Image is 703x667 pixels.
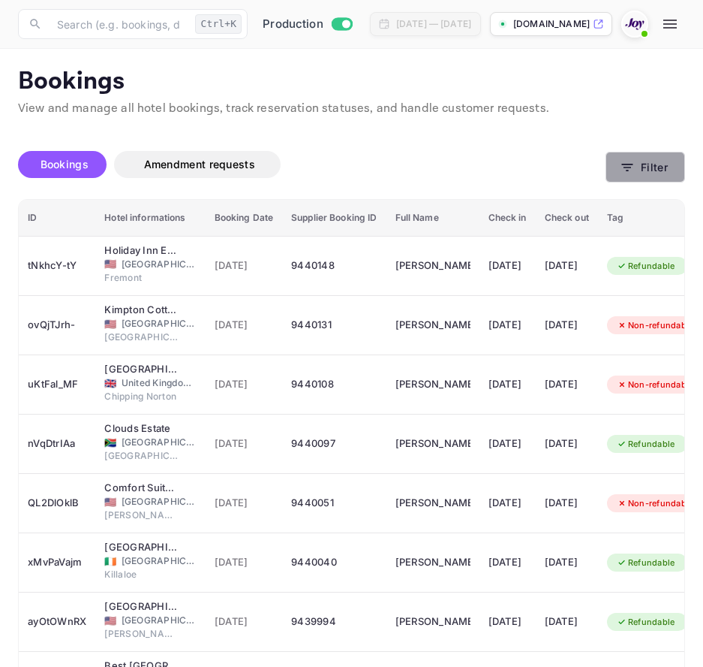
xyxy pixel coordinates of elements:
[215,614,274,630] span: [DATE]
[195,14,242,34] div: Ctrl+K
[291,313,377,337] div: 9440131
[395,551,470,575] div: Siobhan Mullane
[144,158,255,171] span: Amendment requests
[215,258,274,274] span: [DATE]
[104,449,179,463] span: [GEOGRAPHIC_DATA]
[122,436,197,449] span: [GEOGRAPHIC_DATA]
[545,254,589,278] div: [DATE]
[28,254,86,278] div: tNkhcY-tY
[215,436,274,452] span: [DATE]
[488,610,527,634] div: [DATE]
[104,271,179,285] span: Fremont
[282,200,386,237] th: Supplier Booking ID
[104,362,179,377] div: Cotswolds Hotel & Spa
[291,373,377,397] div: 9440108
[104,379,116,388] span: United Kingdom of Great Britain and Northern Ireland
[607,613,685,632] div: Refundable
[104,319,116,329] span: United States of America
[545,491,589,515] div: [DATE]
[104,390,179,403] span: Chipping Norton
[488,254,527,278] div: [DATE]
[104,540,179,555] div: Killaloe Hotel & Spa
[395,610,470,634] div: Shelby Hoyert
[215,495,274,512] span: [DATE]
[28,432,86,456] div: nVqDtrIAa
[605,152,685,183] button: Filter
[291,254,377,278] div: 9440148
[28,491,86,515] div: QL2DlOklB
[122,554,197,568] span: [GEOGRAPHIC_DATA]
[95,200,205,237] th: Hotel informations
[536,200,598,237] th: Check out
[488,551,527,575] div: [DATE]
[104,243,179,258] div: Holiday Inn Express Fremont, an IHG Hotel
[291,432,377,456] div: 9440097
[513,17,590,31] p: [DOMAIN_NAME]
[104,599,179,614] div: Radisson Hotel Cincinnati Riverfront
[215,317,274,333] span: [DATE]
[395,313,470,337] div: Mallory Jackson
[395,254,470,278] div: Jennifer Brashaw
[18,151,605,178] div: account-settings tabs
[263,16,323,33] span: Production
[545,432,589,456] div: [DATE]
[104,616,116,626] span: United States of America
[122,317,197,330] span: [GEOGRAPHIC_DATA]
[18,100,685,118] p: View and manage all hotel bookings, track reservation statuses, and handle customer requests.
[104,497,116,507] span: United States of America
[28,313,86,337] div: ovQjTJrh-
[104,568,179,581] span: Killaloe
[607,435,685,454] div: Refundable
[104,259,116,269] span: United States of America
[206,200,283,237] th: Booking Date
[488,373,527,397] div: [DATE]
[545,610,589,634] div: [DATE]
[18,67,685,97] p: Bookings
[104,421,179,436] div: Clouds Estate
[396,17,471,31] div: [DATE] — [DATE]
[215,376,274,393] span: [DATE]
[607,257,685,276] div: Refundable
[395,373,470,397] div: Annie Evans
[545,373,589,397] div: [DATE]
[488,313,527,337] div: [DATE]
[122,376,197,390] span: United Kingdom of [GEOGRAPHIC_DATA] and [GEOGRAPHIC_DATA]
[488,432,527,456] div: [DATE]
[607,554,685,572] div: Refundable
[395,432,470,456] div: Lily Simmons
[28,610,86,634] div: ayOtOWnRX
[623,12,647,36] img: With Joy
[545,551,589,575] div: [DATE]
[41,158,89,171] span: Bookings
[395,491,470,515] div: Benjamin Gellman
[122,258,197,271] span: [GEOGRAPHIC_DATA]
[257,16,358,33] div: Switch to Sandbox mode
[104,330,179,344] span: [GEOGRAPHIC_DATA]
[122,614,197,627] span: [GEOGRAPHIC_DATA]
[291,491,377,515] div: 9440051
[28,373,86,397] div: uKtFal_MF
[386,200,479,237] th: Full Name
[291,551,377,575] div: 9440040
[122,495,197,509] span: [GEOGRAPHIC_DATA]
[104,303,179,318] div: Kimpton Cottonwood, an IHG Hotel
[104,481,179,496] div: Comfort Suites Whitsett - Greensboro East
[291,610,377,634] div: 9439994
[545,313,589,337] div: [DATE]
[488,491,527,515] div: [DATE]
[19,200,95,237] th: ID
[104,509,179,522] span: [PERSON_NAME]
[104,557,116,566] span: Ireland
[479,200,536,237] th: Check in
[104,438,116,448] span: South Africa
[215,554,274,571] span: [DATE]
[48,9,189,39] input: Search (e.g. bookings, documentation)
[104,627,179,641] span: [PERSON_NAME]
[28,551,86,575] div: xMvPaVajm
